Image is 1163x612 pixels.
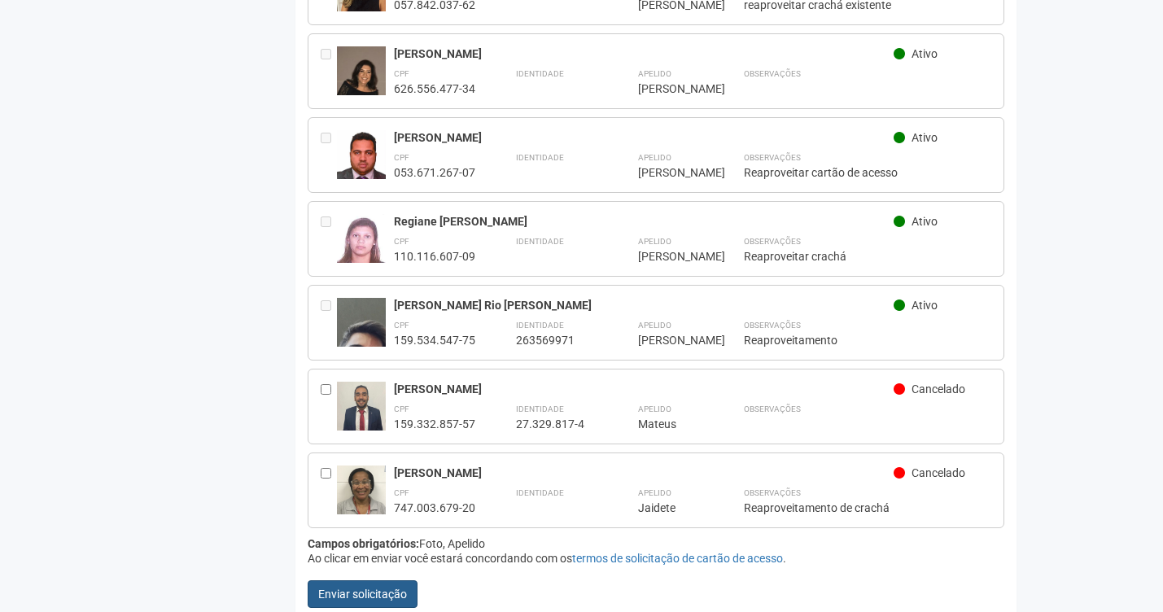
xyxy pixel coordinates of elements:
span: Ativo [912,131,938,144]
strong: CPF [394,321,409,330]
img: user.jpg [337,214,386,277]
strong: Observações [744,321,801,330]
strong: CPF [394,404,409,413]
div: Ao clicar em enviar você estará concordando com os . [308,551,1005,566]
strong: Apelido [638,237,671,246]
div: Foto, Apelido [308,536,1005,551]
strong: Identidade [516,321,564,330]
div: 263569971 [516,333,597,348]
span: Cancelado [912,466,965,479]
strong: Identidade [516,153,564,162]
div: Reaproveitar crachá [744,249,992,264]
strong: Campos obrigatórios: [308,537,419,550]
div: [PERSON_NAME] [394,130,894,145]
div: [PERSON_NAME] [638,333,703,348]
div: [PERSON_NAME] [394,46,894,61]
strong: Identidade [516,237,564,246]
div: [PERSON_NAME] [638,165,703,180]
strong: Observações [744,69,801,78]
span: Ativo [912,47,938,60]
span: Ativo [912,215,938,228]
strong: Identidade [516,69,564,78]
strong: Apelido [638,69,671,78]
strong: Identidade [516,404,564,413]
div: 159.534.547-75 [394,333,475,348]
div: Entre em contato com a Aministração para solicitar o cancelamento ou 2a via [321,130,337,180]
strong: CPF [394,153,409,162]
div: [PERSON_NAME] [394,382,894,396]
div: Jaidete [638,501,703,515]
div: [PERSON_NAME] [638,249,703,264]
strong: Observações [744,488,801,497]
div: Mateus [638,417,703,431]
div: Reaproveitamento [744,333,992,348]
div: Regiane [PERSON_NAME] [394,214,894,229]
strong: Apelido [638,321,671,330]
strong: CPF [394,69,409,78]
span: Ativo [912,299,938,312]
strong: Apelido [638,488,671,497]
div: 626.556.477-34 [394,81,475,96]
img: user.jpg [337,130,386,189]
img: user.jpg [337,382,386,431]
a: termos de solicitação de cartão de acesso [572,552,783,565]
strong: Observações [744,153,801,162]
div: 27.329.817-4 [516,417,597,431]
strong: CPF [394,488,409,497]
strong: Observações [744,404,801,413]
button: Enviar solicitação [308,580,418,608]
div: 747.003.679-20 [394,501,475,515]
strong: Apelido [638,404,671,413]
strong: Apelido [638,153,671,162]
div: 053.671.267-07 [394,165,475,180]
div: [PERSON_NAME] Rio [PERSON_NAME] [394,298,894,313]
strong: CPF [394,237,409,246]
img: user.jpg [337,46,386,95]
div: 110.116.607-09 [394,249,475,264]
span: Cancelado [912,382,965,396]
div: Entre em contato com a Aministração para solicitar o cancelamento ou 2a via [321,298,337,348]
strong: Identidade [516,488,564,497]
div: 159.332.857-57 [394,417,475,431]
img: user.jpg [337,298,386,398]
div: Entre em contato com a Aministração para solicitar o cancelamento ou 2a via [321,214,337,264]
div: Entre em contato com a Aministração para solicitar o cancelamento ou 2a via [321,46,337,96]
div: Reaproveitamento de crachá [744,501,992,515]
img: user.jpg [337,466,386,514]
strong: Observações [744,237,801,246]
div: Reaproveitar cartão de acesso [744,165,992,180]
div: [PERSON_NAME] [638,81,703,96]
div: [PERSON_NAME] [394,466,894,480]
